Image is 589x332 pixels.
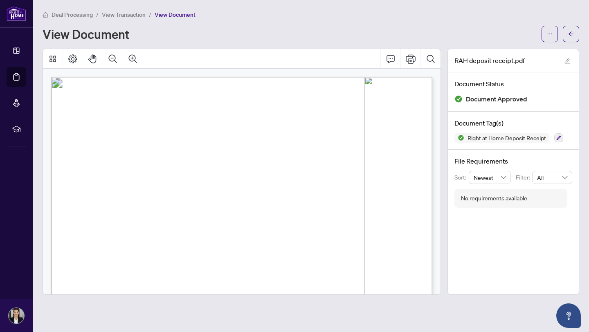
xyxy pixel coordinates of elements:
[149,10,151,19] li: /
[454,79,572,89] h4: Document Status
[454,156,572,166] h4: File Requirements
[454,133,464,143] img: Status Icon
[9,308,24,323] img: Profile Icon
[474,171,506,184] span: Newest
[564,58,570,64] span: edit
[516,173,532,182] p: Filter:
[466,94,527,105] span: Document Approved
[568,31,574,37] span: arrow-left
[43,27,129,40] h1: View Document
[547,31,553,37] span: ellipsis
[7,6,26,21] img: logo
[96,10,99,19] li: /
[52,11,93,18] span: Deal Processing
[556,303,581,328] button: Open asap
[155,11,196,18] span: View Document
[43,12,48,18] span: home
[102,11,146,18] span: View Transaction
[454,173,469,182] p: Sort:
[464,135,549,141] span: Right at Home Deposit Receipt
[454,56,525,65] span: RAH deposit receipt.pdf
[537,171,567,184] span: All
[461,194,527,203] div: No requirements available
[454,118,572,128] h4: Document Tag(s)
[454,95,463,103] img: Document Status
